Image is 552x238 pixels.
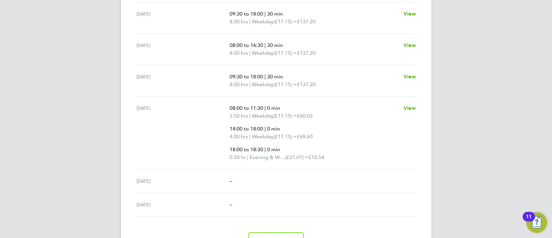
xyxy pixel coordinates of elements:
[229,126,263,132] span: 14:00 to 18:00
[249,50,250,56] span: |
[249,133,250,140] span: |
[136,104,230,161] div: [DATE]
[252,133,273,141] span: Weekday
[264,11,265,17] span: |
[404,104,416,112] a: View
[229,42,263,48] span: 08:00 to 16:30
[267,146,280,153] span: 0 min
[229,113,248,119] span: 3.50 hrs
[252,18,273,26] span: Weekday
[229,133,248,140] span: 4.00 hrs
[229,105,263,111] span: 08:00 to 11:30
[249,81,250,87] span: |
[404,105,416,111] span: View
[264,105,265,111] span: |
[136,41,230,57] div: [DATE]
[136,177,230,185] div: [DATE]
[273,50,297,56] span: (£17.15) =
[247,154,248,160] span: |
[404,74,416,80] span: View
[308,154,324,160] span: £10.54
[297,113,312,119] span: £60.03
[526,217,532,225] div: 11
[273,18,297,25] span: (£17.15) =
[404,10,416,18] a: View
[285,154,308,160] span: (£21.07) =
[229,74,263,80] span: 09:30 to 18:00
[252,112,273,120] span: Weekday
[267,11,283,17] span: 30 min
[297,18,315,25] span: £137.20
[267,42,283,48] span: 30 min
[249,113,250,119] span: |
[229,81,248,87] span: 8.00 hrs
[136,10,230,26] div: [DATE]
[404,42,416,48] span: View
[136,201,230,209] div: [DATE]
[273,113,297,119] span: (£17.15) =
[229,146,263,153] span: 18:00 to 18:30
[273,133,297,140] span: (£17.15) =
[273,81,297,87] span: (£17.15) =
[229,201,232,208] span: –
[404,73,416,81] a: View
[297,81,315,87] span: £137.20
[526,212,547,233] button: Open Resource Center, 11 new notifications
[249,18,250,25] span: |
[264,42,265,48] span: |
[136,73,230,88] div: [DATE]
[229,154,245,160] span: 0.50 hr
[229,18,248,25] span: 8.00 hrs
[229,50,248,56] span: 8.00 hrs
[264,126,265,132] span: |
[252,81,273,88] span: Weekday
[297,133,312,140] span: £68.60
[267,105,280,111] span: 0 min
[229,178,232,184] span: –
[249,153,285,161] span: Evening & Weekend
[252,49,273,57] span: Weekday
[267,126,280,132] span: 0 min
[229,11,263,17] span: 09:30 to 18:00
[404,11,416,17] span: View
[297,50,315,56] span: £137.20
[264,146,265,153] span: |
[267,74,283,80] span: 30 min
[264,74,265,80] span: |
[404,41,416,49] a: View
